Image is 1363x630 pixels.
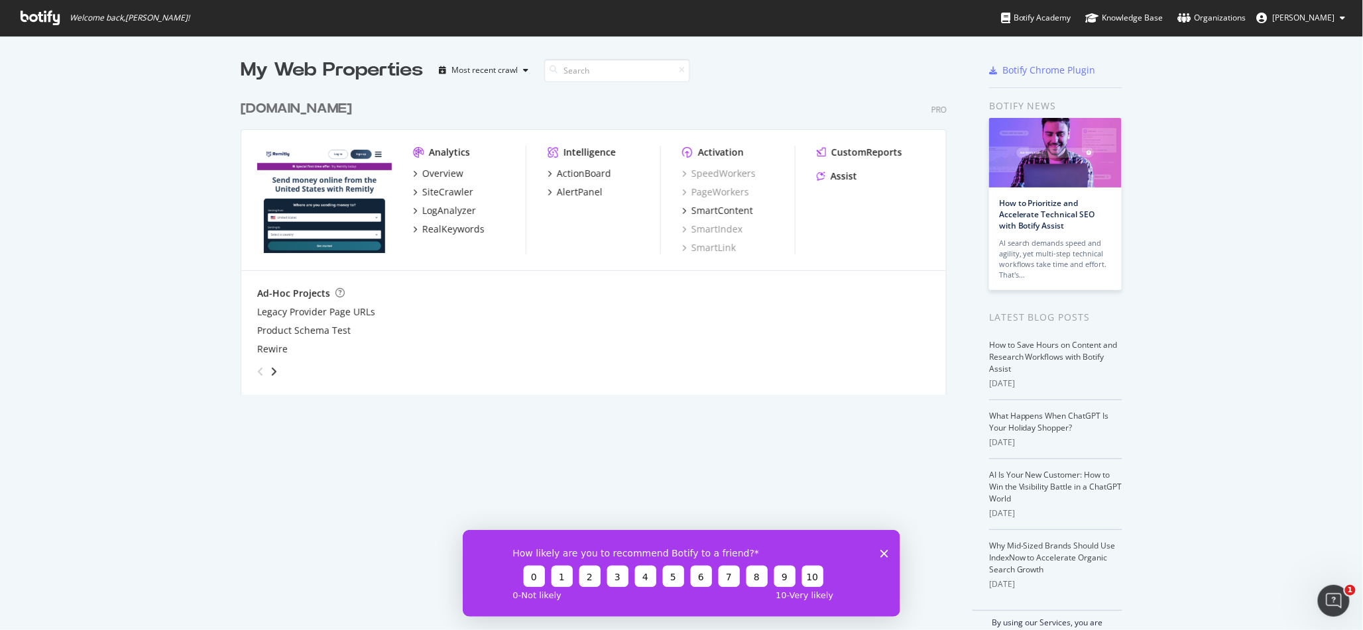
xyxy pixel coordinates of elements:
[257,146,392,253] img: remitly.com
[422,167,463,180] div: Overview
[817,146,902,159] a: CustomReports
[1086,11,1163,25] div: Knowledge Base
[831,146,902,159] div: CustomReports
[241,99,357,119] a: [DOMAIN_NAME]
[989,339,1118,374] a: How to Save Hours on Content and Research Workflows with Botify Assist
[831,170,857,183] div: Assist
[682,241,736,254] a: SmartLink
[682,223,742,236] a: SmartIndex
[241,83,957,395] div: grid
[989,540,1116,575] a: Why Mid-Sized Brands Should Use IndexNow to Accelerate Organic Search Growth
[422,223,485,236] div: RealKeywords
[548,185,603,199] a: AlertPanel
[999,238,1112,280] div: AI search demands speed and agility, yet multi-step technical workflows take time and effort. Tha...
[817,170,857,183] a: Assist
[1345,585,1356,596] span: 1
[682,167,756,180] a: SpeedWorkers
[463,530,900,617] iframe: Survey from Botify
[413,223,485,236] a: RealKeywords
[257,305,375,319] a: Legacy Provider Page URLs
[682,204,753,217] a: SmartContent
[413,185,473,199] a: SiteCrawler
[989,507,1122,519] div: [DATE]
[682,185,749,199] a: PageWorkers
[691,204,753,217] div: SmartContent
[989,64,1096,77] a: Botify Chrome Plugin
[989,310,1122,325] div: Latest Blog Posts
[989,578,1122,590] div: [DATE]
[413,204,476,217] a: LogAnalyzer
[422,185,473,199] div: SiteCrawler
[434,60,534,81] button: Most recent crawl
[413,167,463,180] a: Overview
[241,57,423,83] div: My Web Properties
[557,167,611,180] div: ActionBoard
[1318,585,1350,617] iframe: Intercom live chat
[989,410,1109,433] a: What Happens When ChatGPT Is Your Holiday Shopper?
[241,99,352,119] div: [DOMAIN_NAME]
[1002,64,1096,77] div: Botify Chrome Plugin
[989,118,1122,187] img: How to Prioritize and Accelerate Technical SEO with Botify Assist
[557,185,603,199] div: AlertPanel
[1178,11,1246,25] div: Organizations
[989,378,1122,390] div: [DATE]
[269,365,278,378] div: angle-right
[252,361,269,382] div: angle-left
[1246,7,1356,28] button: [PERSON_NAME]
[544,59,690,82] input: Search
[451,66,518,74] div: Most recent crawl
[1001,11,1071,25] div: Botify Academy
[257,287,330,300] div: Ad-Hoc Projects
[429,146,470,159] div: Analytics
[1273,12,1335,23] span: George Driscoll
[698,146,744,159] div: Activation
[989,99,1122,113] div: Botify news
[989,437,1122,448] div: [DATE]
[70,13,190,23] span: Welcome back, [PERSON_NAME] !
[999,197,1095,231] a: How to Prioritize and Accelerate Technical SEO with Botify Assist
[989,469,1122,504] a: AI Is Your New Customer: How to Win the Visibility Battle in a ChatGPT World
[257,342,288,356] a: Rewire
[931,104,947,115] div: Pro
[548,167,611,180] a: ActionBoard
[563,146,616,159] div: Intelligence
[257,324,351,337] a: Product Schema Test
[422,204,476,217] div: LogAnalyzer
